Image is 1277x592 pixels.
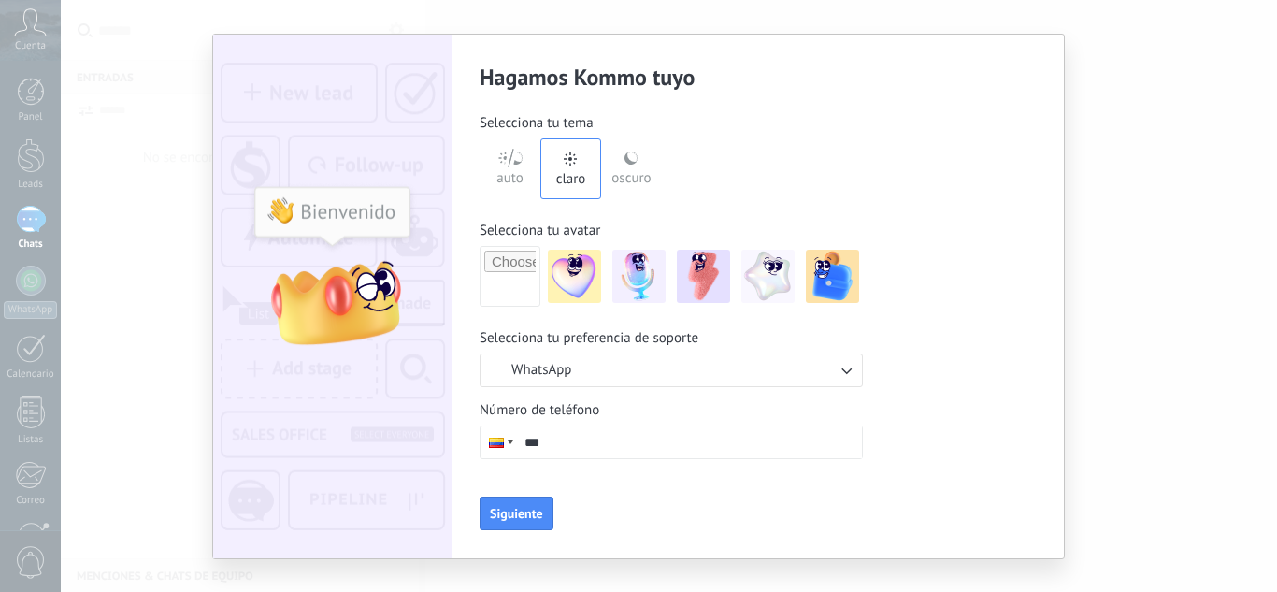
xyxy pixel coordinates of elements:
[611,151,651,199] div: oscuro
[741,250,795,303] img: -4.jpeg
[511,361,571,380] span: WhatsApp
[480,114,594,133] span: Selecciona tu tema
[806,250,859,303] img: -5.jpeg
[677,250,730,303] img: -3.jpeg
[481,426,516,458] div: Colombia: + 57
[480,401,599,420] span: Número de teléfono
[480,497,553,530] button: Siguiente
[496,151,524,199] div: auto
[480,63,863,92] h2: Hagamos Kommo tuyo
[612,250,666,303] img: -2.jpeg
[480,222,600,240] span: Selecciona tu avatar
[480,329,698,348] span: Selecciona tu preferencia de soporte
[490,507,543,520] span: Siguiente
[556,152,586,198] div: claro
[548,250,601,303] img: -1.jpeg
[480,354,863,387] button: WhatsApp
[213,35,452,558] img: customization-screen-img_ES.png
